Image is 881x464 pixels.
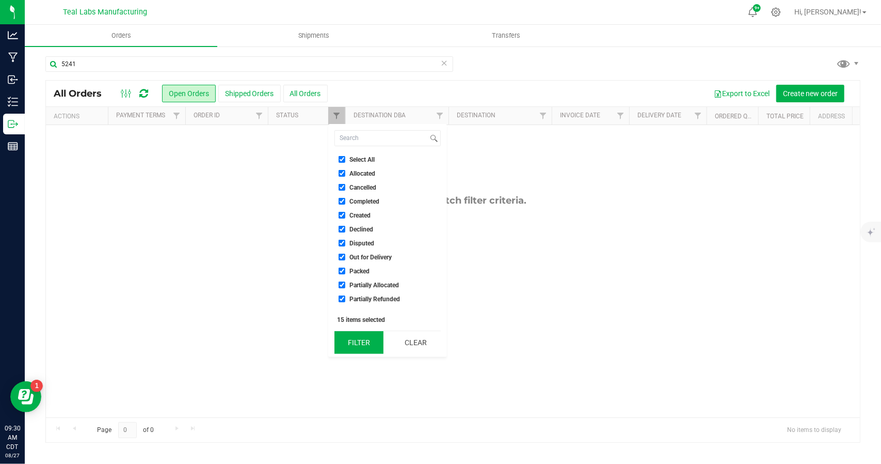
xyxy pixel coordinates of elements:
div: 15 items selected [338,316,438,323]
a: Filter [328,107,345,125]
button: Shipped Orders [218,85,281,102]
span: Completed [350,198,380,205]
span: Orders [98,31,145,40]
a: Payment Terms [116,112,165,119]
span: Partially Refunded [350,296,401,302]
span: All Orders [54,88,112,99]
a: Filter [690,107,707,125]
span: Cancelled [350,184,377,191]
inline-svg: Manufacturing [8,52,18,63]
input: Declined [339,226,345,233]
p: 09:30 AM CDT [5,424,20,452]
button: Create new order [776,85,844,102]
a: Transfers [410,25,603,47]
a: Ordered qty [715,113,755,120]
input: Completed [339,198,345,205]
input: Search Order ID, Destination, Customer PO... [45,56,453,72]
span: Clear [441,56,448,70]
input: Partially Refunded [339,296,345,302]
a: Order ID [194,112,220,119]
span: Create new order [783,89,838,98]
a: Filter [431,107,448,125]
span: 9+ [755,6,759,10]
div: Manage settings [770,7,782,17]
a: Destination DBA [354,112,406,119]
button: Export to Excel [707,85,776,102]
input: Partially Allocated [339,282,345,288]
inline-svg: Inbound [8,74,18,85]
input: Cancelled [339,184,345,191]
inline-svg: Reports [8,141,18,151]
a: Total Price [766,113,804,120]
span: Declined [350,226,374,233]
inline-svg: Inventory [8,97,18,107]
p: 08/27 [5,452,20,459]
input: Packed [339,268,345,274]
span: Page of 0 [88,422,163,438]
input: Search [335,131,428,146]
div: No orders match filter criteria. [46,195,860,206]
input: Out for Delivery [339,254,345,260]
a: Destination [457,112,495,119]
button: Open Orders [162,85,216,102]
span: No items to display [779,422,850,438]
inline-svg: Outbound [8,119,18,129]
a: Orders [25,25,217,47]
a: Shipments [217,25,410,47]
iframe: Resource center [10,381,41,412]
iframe: Resource center unread badge [30,380,43,392]
a: Invoice Date [560,112,600,119]
input: Disputed [339,240,345,246]
span: Teal Labs Manufacturing [63,8,148,17]
input: Allocated [339,170,345,177]
span: Hi, [PERSON_NAME]! [794,8,861,16]
div: Actions [54,113,104,120]
a: Filter [535,107,552,125]
span: Select All [350,157,375,163]
inline-svg: Analytics [8,30,18,40]
span: Partially Allocated [350,282,399,288]
span: Packed [350,268,370,274]
input: Created [339,212,345,219]
a: Filter [612,107,629,125]
input: Select All [339,156,345,163]
span: Transfers [478,31,535,40]
button: Filter [334,331,384,354]
a: Status [276,112,298,119]
span: Allocated [350,171,376,177]
span: Disputed [350,240,375,246]
a: Filter [251,107,268,125]
button: All Orders [283,85,328,102]
span: Shipments [284,31,343,40]
span: Created [350,212,371,219]
a: Filter [168,107,185,125]
span: Out for Delivery [350,254,392,260]
button: Clear [391,331,440,354]
a: Delivery Date [637,112,681,119]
